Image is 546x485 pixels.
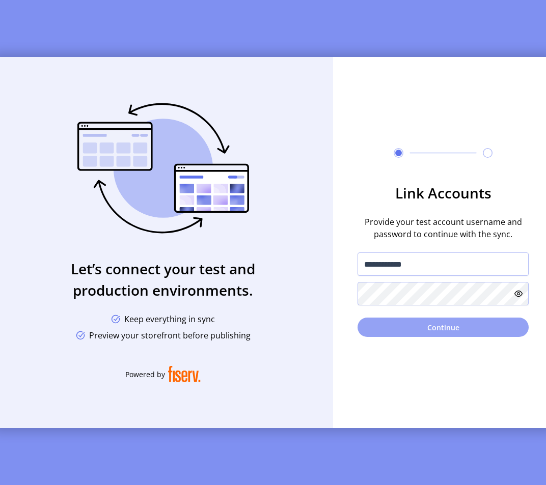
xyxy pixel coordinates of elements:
img: sync-banner.svg [77,103,249,234]
span: Powered by [125,369,165,380]
span: Provide your test account username and password to continue with the sync. [358,216,529,240]
span: Keep everything in sync [124,313,215,325]
button: Continue [358,318,529,337]
h3: Link Accounts [358,182,529,204]
span: Preview your storefront before publishing [89,329,251,341]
